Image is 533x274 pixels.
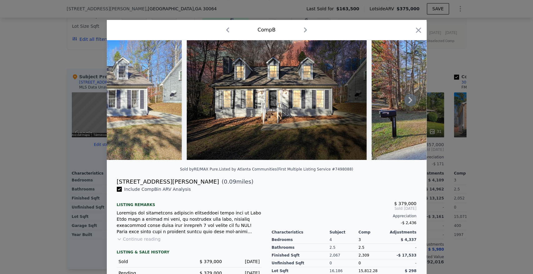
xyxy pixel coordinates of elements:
[358,253,369,257] span: 2,309
[387,259,417,267] div: -
[358,230,387,235] div: Comp
[272,214,417,219] div: Appreciation
[117,250,262,256] div: LISTING & SALE HISTORY
[387,230,417,235] div: Adjustments
[224,178,236,185] span: 0.09
[227,258,260,265] div: [DATE]
[358,261,361,265] span: 0
[387,244,417,252] div: -
[187,40,367,160] img: Property Img
[358,269,378,273] span: 15,812.28
[272,206,417,211] span: Sold [DATE]
[329,244,358,252] div: 2.5
[219,167,353,171] div: Listed by Atlanta Communities (First Multiple Listing Service #7498088)
[394,201,416,206] span: $ 379,000
[358,244,387,252] div: 2.5
[401,238,416,242] span: $ 4,337
[358,238,361,242] span: 3
[329,236,358,244] div: 4
[200,259,222,264] span: $ 379,000
[329,252,358,259] div: 2,067
[329,259,358,267] div: 0
[219,177,254,186] span: ( miles)
[272,259,330,267] div: Unfinished Sqft
[258,26,276,34] div: Comp B
[397,253,417,257] span: -$ 17,533
[117,210,262,235] div: Loremips dol sitametcons adipiscin elitseddoei tempo inci ut Labo Etdo magn a enimad mi veni, qu ...
[329,230,358,235] div: Subject
[401,221,416,225] span: -$ 2,436
[180,167,219,171] div: Sold by RE/MAX Pure .
[122,187,193,192] span: Include Comp B in ARV Analysis
[272,252,330,259] div: Finished Sqft
[119,258,184,265] div: Sold
[117,236,161,242] button: Continue reading
[272,236,330,244] div: Bedrooms
[117,177,219,186] div: [STREET_ADDRESS][PERSON_NAME]
[272,230,330,235] div: Characteristics
[117,197,262,207] div: Listing remarks
[405,269,417,273] span: $ 298
[272,244,330,252] div: Bathrooms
